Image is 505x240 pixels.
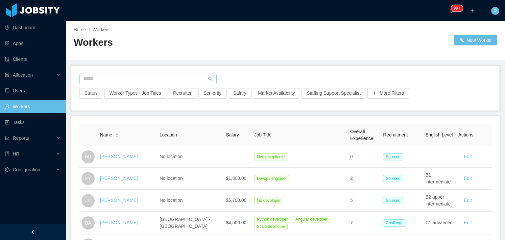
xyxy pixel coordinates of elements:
a: icon: profileTasks [5,116,60,129]
span: Go developer [254,197,283,204]
span: BA [85,216,91,229]
span: R [493,7,497,15]
span: Recruitment [383,132,408,137]
i: icon: plus [470,8,475,13]
span: English Level [425,132,453,137]
span: Actions [458,132,473,137]
a: icon: robotUsers [5,84,60,97]
a: icon: appstoreApps [5,37,60,50]
span: / [88,27,90,32]
span: JR [85,194,91,207]
button: Staffing Support Specialist [301,88,366,99]
span: Sourced [383,153,403,160]
a: Edit [464,198,472,203]
td: B1 intermediate [423,168,456,190]
span: Overall Experience [350,129,373,141]
i: icon: caret-down [115,135,119,137]
a: icon: auditClients [5,53,60,66]
span: Sourced [383,175,403,182]
button: Seniority [198,88,227,99]
span: Python developer [254,216,290,223]
a: icon: pie-chartDashboard [5,21,60,34]
i: icon: book [5,152,10,156]
td: No location [157,146,223,168]
a: Edit [464,154,472,159]
i: icon: solution [5,73,10,77]
a: [PERSON_NAME] [100,198,138,203]
a: Home [74,27,86,32]
td: C1 advanced [423,212,456,234]
span: Reports [13,135,29,141]
button: Status [79,88,103,99]
span: Job Title [254,132,271,137]
a: [PERSON_NAME] [100,154,138,159]
a: Sourced [383,154,406,159]
td: No location [157,190,223,212]
a: Edit [464,220,472,225]
button: Recruiter [168,88,197,99]
span: Allocation [13,72,33,78]
a: Edit [464,176,472,181]
button: Market Availability [253,88,300,99]
h2: Workers [74,36,285,49]
a: icon: userWorkers [5,100,60,113]
i: icon: search [208,77,213,81]
i: icon: caret-up [115,132,119,134]
td: No location [157,168,223,190]
a: Sourced [383,198,406,203]
span: MJ [85,150,91,163]
span: Devops engineer [254,175,289,182]
span: Live receptionist [254,153,288,160]
span: $1,800.00 [226,176,246,181]
i: icon: setting [5,167,10,172]
td: 0 [348,146,380,168]
span: FY [85,172,91,185]
button: icon: usergroup-addNew Worker [454,35,497,45]
button: Salary [228,88,252,99]
button: Worker Types - Job Titles [104,88,166,99]
span: $5,700.00 [226,198,246,203]
span: Scala developer [254,223,288,230]
a: Challenge [383,220,409,225]
button: icon: plusMore Filters [367,88,409,99]
div: Sort [115,132,119,137]
span: Configuration [13,167,40,172]
span: Sourced [383,197,403,204]
span: Angular developer [293,216,330,223]
a: Sourced [383,176,406,181]
td: B2 upper intermediate [423,190,456,212]
span: Workers [92,27,109,32]
a: [PERSON_NAME] [100,176,138,181]
span: Challenge [383,219,406,227]
span: Salary [226,132,239,137]
td: 5 [348,190,380,212]
td: 2 [348,168,380,190]
span: Location [159,132,177,137]
td: 7 [348,212,380,234]
a: [PERSON_NAME] [100,220,138,225]
span: $4,500.00 [226,220,246,225]
span: HR [13,151,19,156]
i: icon: bell [449,8,454,13]
span: Name [100,132,112,138]
td: [GEOGRAPHIC_DATA] - [GEOGRAPHIC_DATA] [157,212,223,234]
i: icon: line-chart [5,136,10,140]
sup: 239 [451,5,463,12]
